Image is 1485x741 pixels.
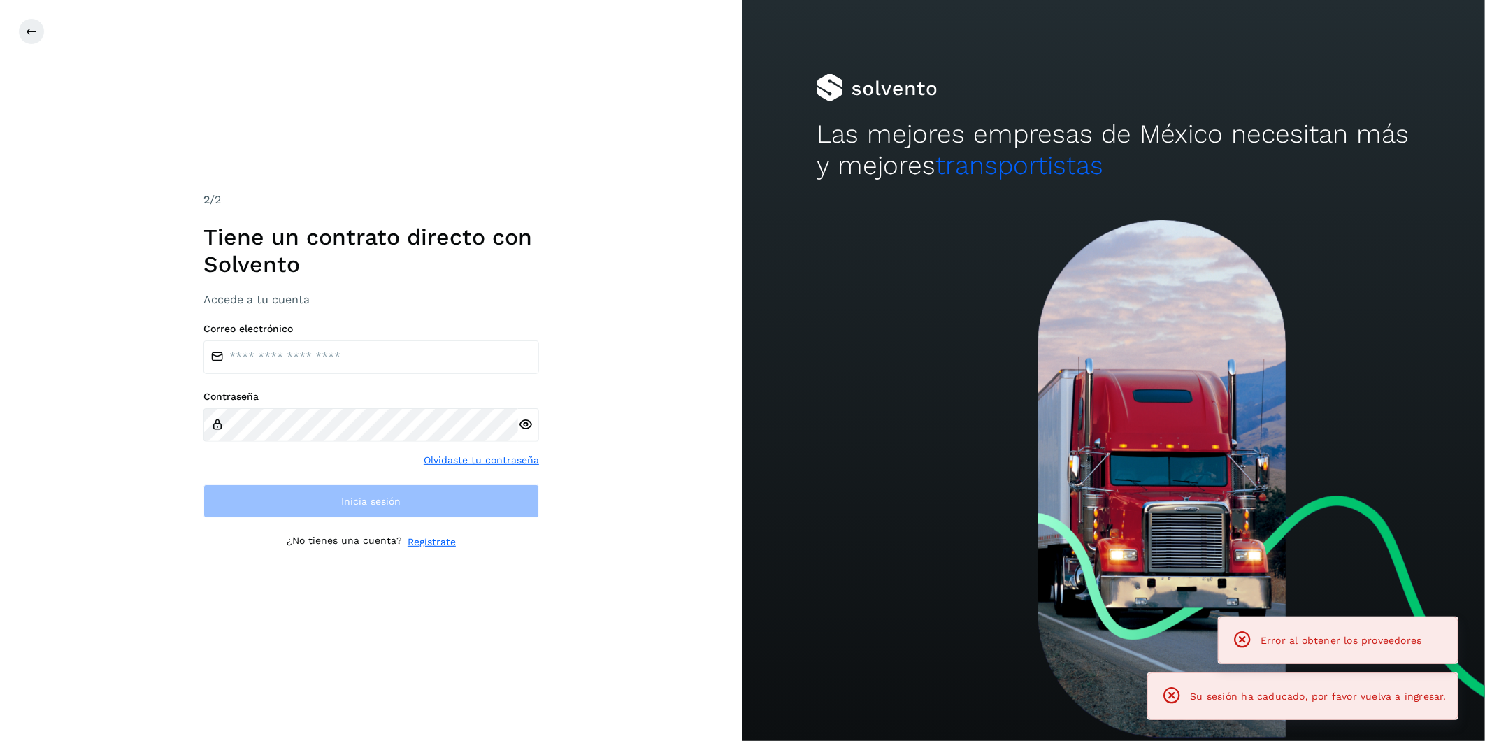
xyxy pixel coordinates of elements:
[203,193,210,206] span: 2
[408,535,456,549] a: Regístrate
[203,293,539,306] h3: Accede a tu cuenta
[203,484,539,518] button: Inicia sesión
[203,192,539,208] div: /2
[203,224,539,278] h1: Tiene un contrato directo con Solvento
[287,535,402,549] p: ¿No tienes una cuenta?
[817,119,1411,181] h2: Las mejores empresas de México necesitan más y mejores
[1261,635,1422,646] span: Error al obtener los proveedores
[424,453,539,468] a: Olvidaste tu contraseña
[1191,691,1447,702] span: Su sesión ha caducado, por favor vuelva a ingresar.
[935,150,1103,180] span: transportistas
[342,496,401,506] span: Inicia sesión
[203,323,539,335] label: Correo electrónico
[203,391,539,403] label: Contraseña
